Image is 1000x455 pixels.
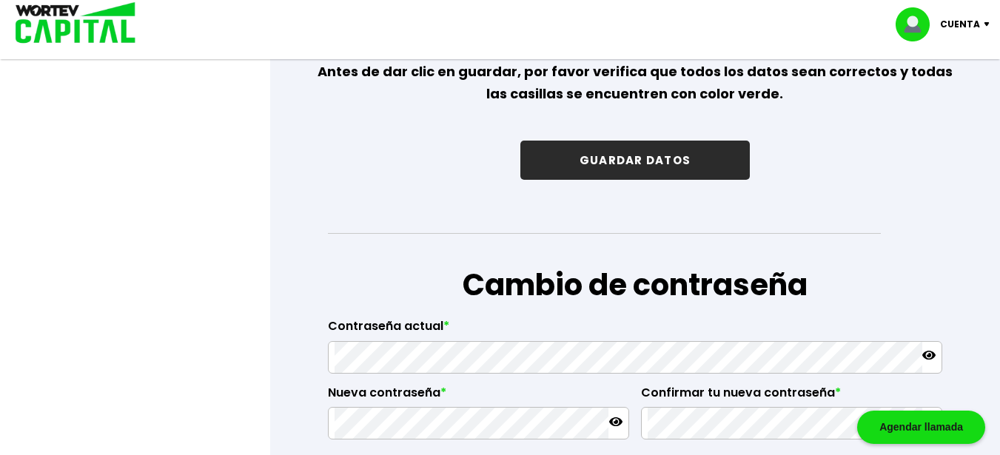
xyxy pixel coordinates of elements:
[318,62,953,103] b: Antes de dar clic en guardar, por favor verifica que todos los datos sean correctos y todas las c...
[940,13,980,36] p: Cuenta
[520,141,750,180] button: GUARDAR DATOS
[328,385,629,408] label: Nueva contraseña
[857,411,985,444] div: Agendar llamada
[980,22,1000,27] img: icon-down
[896,7,940,41] img: profile-image
[328,263,942,307] h1: Cambio de contraseña
[328,319,942,341] label: Contraseña actual
[641,385,942,408] label: Confirmar tu nueva contraseña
